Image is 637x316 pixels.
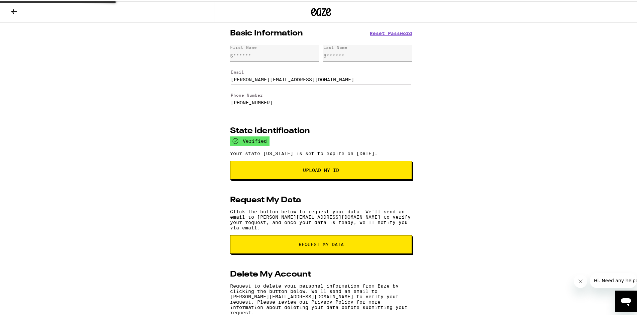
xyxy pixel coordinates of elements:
[230,28,303,36] h2: Basic Information
[299,241,344,245] span: request my data
[615,289,637,311] iframe: Button to launch messaging window
[231,92,263,96] label: Phone Number
[303,167,339,171] span: Upload My ID
[230,44,257,48] div: First Name
[230,208,412,229] p: Click the button below to request your data. We'll send an email to [PERSON_NAME][EMAIL_ADDRESS][...
[230,269,311,277] h2: Delete My Account
[574,273,587,287] iframe: Close message
[230,149,412,155] p: Your state [US_STATE] is set to expire on [DATE].
[231,69,244,73] label: Email
[230,63,412,86] form: Edit Email Address
[230,86,412,109] form: Edit Phone Number
[230,234,412,252] button: request my data
[4,5,48,10] span: Hi. Need any help?
[323,44,347,48] div: Last Name
[230,135,270,144] div: verified
[230,160,412,178] button: Upload My ID
[590,272,637,287] iframe: Message from company
[230,126,310,134] h2: State Identification
[230,282,412,314] p: Request to delete your personal information from Eaze by clicking the button below. We'll send an...
[370,30,412,34] button: Reset Password
[230,195,301,203] h2: Request My Data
